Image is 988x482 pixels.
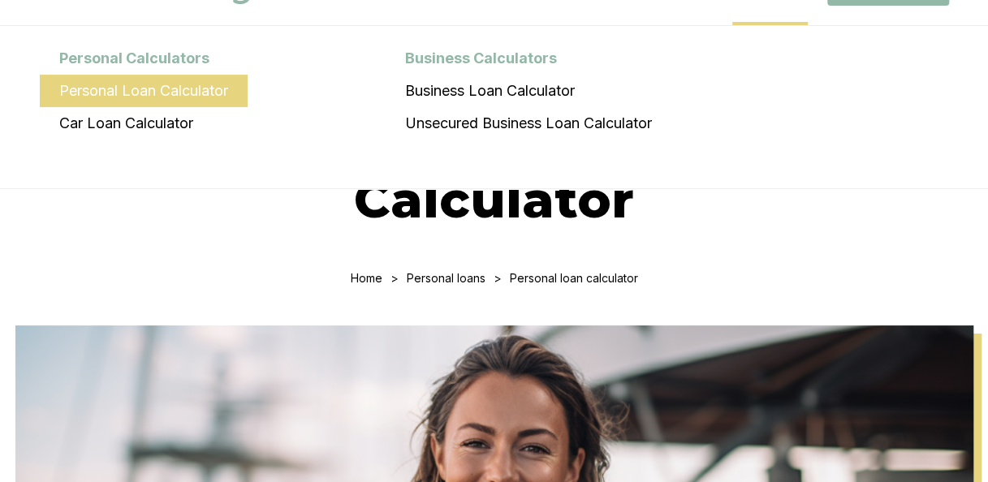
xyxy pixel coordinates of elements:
[40,42,248,75] div: Personal Calculators
[386,42,671,75] div: Business Calculators
[386,75,671,107] a: Business Loan Calculator
[40,75,248,107] a: Personal Loan Calculator
[40,107,248,140] a: Car Loan Calculator
[407,271,485,285] a: Personal loans
[351,271,382,285] a: Home
[494,271,502,285] div: >
[390,271,399,285] div: >
[510,271,638,285] div: Personal loan calculator
[386,107,671,140] a: Unsecured Business Loan Calculator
